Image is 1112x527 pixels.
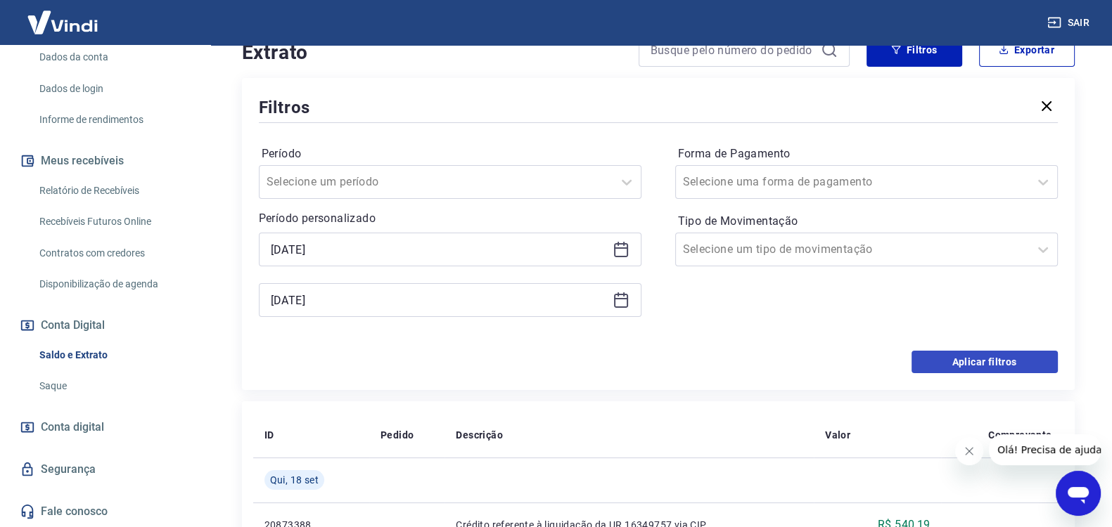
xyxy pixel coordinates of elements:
[381,428,414,442] p: Pedido
[17,310,193,341] button: Conta Digital
[17,1,108,44] img: Vindi
[17,454,193,485] a: Segurança
[825,428,850,442] p: Valor
[979,33,1075,67] button: Exportar
[271,289,607,311] input: Data final
[912,351,1058,373] button: Aplicar filtros
[955,437,983,465] iframe: Fechar mensagem
[678,213,1055,230] label: Tipo de Movimentação
[242,39,622,67] h4: Extrato
[34,105,193,134] a: Informe de rendimentos
[34,176,193,205] a: Relatório de Recebíveis
[8,10,118,21] span: Olá! Precisa de ajuda?
[259,96,311,119] h5: Filtros
[651,39,815,60] input: Busque pelo número do pedido
[988,428,1052,442] p: Comprovante
[17,496,193,527] a: Fale conosco
[34,341,193,370] a: Saldo e Extrato
[34,43,193,72] a: Dados da conta
[678,145,1055,162] label: Forma de Pagamento
[34,270,193,299] a: Disponibilização de agenda
[271,239,607,260] input: Data inicial
[270,473,319,487] span: Qui, 18 set
[34,74,193,103] a: Dados de login
[989,434,1101,465] iframe: Mensagem da empresa
[1056,471,1101,516] iframe: Botão para abrir a janela de mensagens
[1044,10,1095,36] button: Sair
[34,207,193,236] a: Recebíveis Futuros Online
[262,145,639,162] label: Período
[264,428,274,442] p: ID
[17,412,193,443] a: Conta digital
[34,372,193,401] a: Saque
[41,417,104,437] span: Conta digital
[34,239,193,268] a: Contratos com credores
[259,210,641,227] p: Período personalizado
[17,145,193,176] button: Meus recebíveis
[867,33,962,67] button: Filtros
[456,428,503,442] p: Descrição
